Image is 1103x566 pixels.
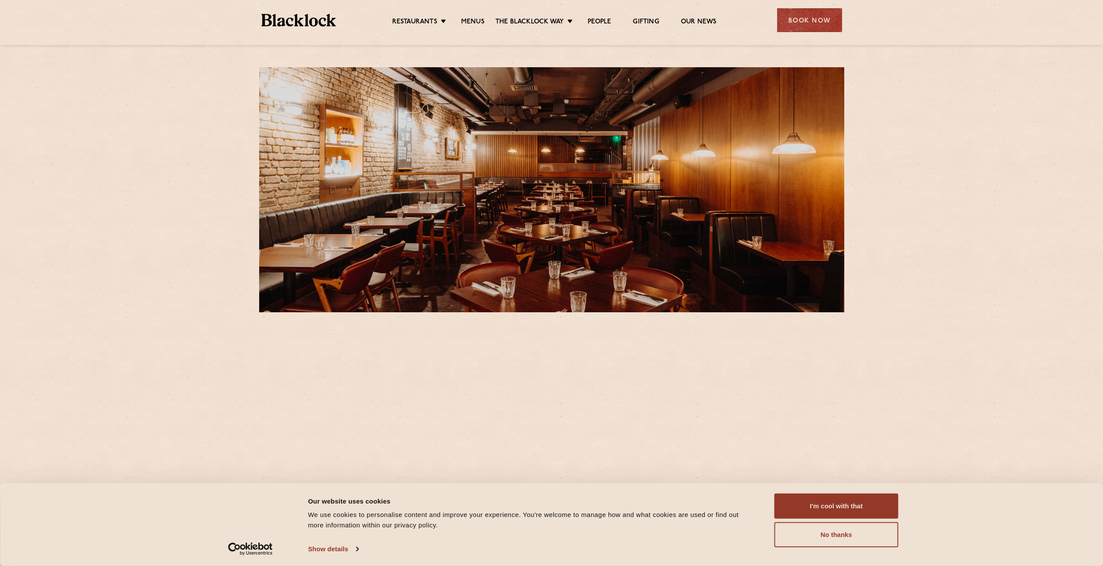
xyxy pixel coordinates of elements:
a: People [588,18,611,27]
button: I'm cool with that [774,494,898,519]
a: Restaurants [392,18,437,27]
div: Our website uses cookies [308,496,755,506]
a: Our News [681,18,717,27]
img: BL_Textured_Logo-footer-cropped.svg [261,14,336,26]
a: Usercentrics Cookiebot - opens in a new window [212,543,288,556]
a: The Blacklock Way [495,18,564,27]
a: Show details [308,543,358,556]
a: Gifting [633,18,659,27]
div: Book Now [777,8,842,32]
a: Menus [461,18,485,27]
button: No thanks [774,522,898,547]
div: We use cookies to personalise content and improve your experience. You're welcome to manage how a... [308,510,755,530]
